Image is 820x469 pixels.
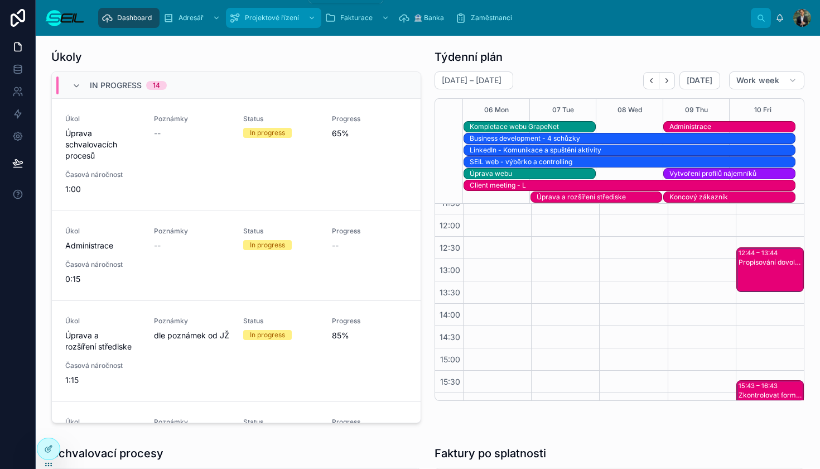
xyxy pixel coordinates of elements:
[154,240,161,251] span: --
[90,80,142,91] span: In progress
[437,288,463,297] span: 13:30
[437,265,463,275] span: 13:00
[679,71,720,89] button: [DATE]
[737,381,803,424] div: 15:43 – 16:43Zkontrolovat formuli Celková cena (A)
[414,13,444,22] span: 🏦 Banka
[435,446,546,461] h1: Faktury po splatnosti
[395,8,452,28] a: 🏦 Banka
[437,243,463,252] span: 12:30
[739,381,780,390] div: 15:43 – 16:43
[250,128,285,138] div: In progress
[160,8,226,28] a: Adresář
[736,75,779,85] span: Work week
[739,258,803,267] div: Propisování dovolené do outlooku
[739,391,803,400] div: Zkontrolovat formuli Celková cena (A)
[332,227,407,236] span: Progress
[154,128,161,139] span: --
[442,75,501,86] h2: [DATE] – [DATE]
[470,134,795,143] div: Business development - 4 schůzky
[470,169,595,178] div: Úprava webu
[245,13,299,22] span: Projektové řízení
[484,99,509,121] button: 06 Mon
[643,72,659,89] button: Back
[437,221,463,230] span: 12:00
[470,133,795,143] div: Business development - 4 schůzky
[332,330,407,341] span: 85%
[470,181,795,190] div: Client meeting - L
[65,114,141,123] span: Úkol
[332,114,407,123] span: Progress
[685,99,708,121] button: 09 Thu
[470,169,595,179] div: Úprava webu
[669,122,795,132] div: Administrace
[52,301,421,402] a: ÚkolÚprava a rozšíření střediskePoznámkydle poznámek od JŽStatusIn progressProgress85%Časová náro...
[471,13,512,22] span: Zaměstnanci
[94,6,751,30] div: scrollable content
[154,330,229,341] span: dle poznámek od JŽ
[669,122,795,131] div: Administrace
[332,128,407,139] span: 65%
[669,192,795,202] div: Koncový zákazník
[659,72,675,89] button: Next
[179,13,204,22] span: Adresář
[154,418,229,427] span: Poznámky
[332,418,407,427] span: Progress
[154,317,229,326] span: Poznámky
[65,128,141,161] span: Úprava schvalovacích procesů
[470,157,795,166] div: SEIL web - výběrko a controlling
[321,8,395,28] a: Fakturace
[754,99,771,121] button: 10 Fri
[470,122,595,131] div: Kompletace webu GrapeNet
[65,330,141,352] span: Úprava a rozšíření střediske
[669,169,795,179] div: Vytvoření profilů nájemníků
[537,192,662,202] div: Úprava a rozšíření střediske
[153,81,160,90] div: 14
[687,75,713,85] span: [DATE]
[250,240,285,250] div: In progress
[65,227,141,236] span: Úkol
[618,99,642,121] div: 08 Wed
[226,8,321,28] a: Projektové řízení
[52,211,421,301] a: ÚkolAdministracePoznámky--StatusIn progressProgress--Časová náročnost0:15
[65,274,141,285] span: 0:15
[340,13,373,22] span: Fakturace
[65,184,141,195] span: 1:00
[51,49,82,65] h1: Úkoly
[117,13,152,22] span: Dashboard
[51,446,163,461] h1: Schvalovací procesy
[438,198,463,208] span: 11:30
[437,355,463,364] span: 15:00
[669,169,795,178] div: Vytvoření profilů nájemníků
[52,99,421,211] a: ÚkolÚprava schvalovacích procesůPoznámky--StatusIn progressProgress65%Časová náročnost1:00
[250,330,285,340] div: In progress
[332,317,407,326] span: Progress
[243,418,319,427] span: Status
[437,332,463,342] span: 14:30
[243,114,319,123] span: Status
[437,310,463,319] span: 14:00
[452,8,520,28] a: Zaměstnanci
[470,157,795,167] div: SEIL web - výběrko a controlling
[154,227,229,236] span: Poznámky
[537,193,662,202] div: Úprava a rozšíření střediske
[729,71,804,89] button: Work week
[65,361,141,370] span: Časová náročnost
[437,399,463,409] span: 16:00
[470,122,595,132] div: Kompletace webu GrapeNet
[435,49,503,65] h1: Týdenní plán
[470,180,795,190] div: Client meeting - L
[65,240,141,251] span: Administrace
[65,317,141,326] span: Úkol
[65,260,141,269] span: Časová náročnost
[243,317,319,326] span: Status
[739,248,780,257] div: 12:44 – 13:44
[98,8,160,28] a: Dashboard
[154,114,229,123] span: Poznámky
[437,377,463,386] span: 15:30
[45,9,85,27] img: App logo
[552,99,574,121] button: 07 Tue
[65,375,141,386] span: 1:15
